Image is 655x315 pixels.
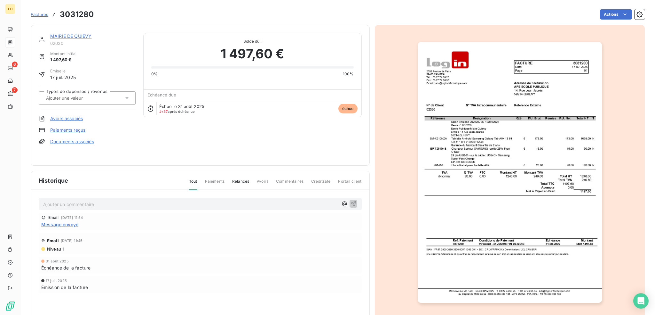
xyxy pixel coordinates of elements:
[41,221,78,228] span: Message envoyé
[46,279,67,283] span: 17 juil. 2025
[189,178,197,190] span: Tout
[147,92,177,97] span: Échéance due
[41,264,91,271] span: Échéance de la facture
[31,12,48,17] span: Factures
[221,44,284,63] span: 1 497,60 €
[5,301,15,311] img: Logo LeanPay
[159,104,204,109] span: Échue le 31 août 2025
[31,11,48,18] a: Factures
[232,178,249,189] span: Relances
[151,38,354,44] span: Solde dû :
[50,68,76,74] span: Émise le
[45,95,110,101] input: Ajouter une valeur
[50,115,83,122] a: Avoirs associés
[151,71,158,77] span: 0%
[338,104,358,113] span: échue
[633,293,649,309] div: Open Intercom Messenger
[257,178,268,189] span: Avoirs
[50,138,94,145] a: Documents associés
[48,216,59,220] span: Email
[50,33,91,39] a: MAIRIE DE QUIEVY
[338,178,361,189] span: Portail client
[50,41,136,46] span: 02020
[47,238,59,243] span: Email
[12,87,18,93] span: 7
[50,57,76,63] span: 1 497,60 €
[50,127,85,133] a: Paiements reçus
[61,216,83,220] span: [DATE] 11:54
[159,109,168,114] span: J+37
[205,178,225,189] span: Paiements
[50,51,76,57] span: Montant initial
[12,62,18,67] span: 6
[600,9,632,20] button: Actions
[5,4,15,14] div: LO
[50,74,76,81] span: 17 juil. 2025
[39,176,68,185] span: Historique
[343,71,354,77] span: 100%
[61,239,83,243] span: [DATE] 11:45
[418,42,602,303] img: invoice_thumbnail
[311,178,331,189] span: Creditsafe
[60,9,94,20] h3: 3031280
[276,178,304,189] span: Commentaires
[46,259,69,263] span: 31 août 2025
[159,110,195,113] span: après échéance
[41,284,88,291] span: Émission de la facture
[46,246,64,252] span: Niveau 1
